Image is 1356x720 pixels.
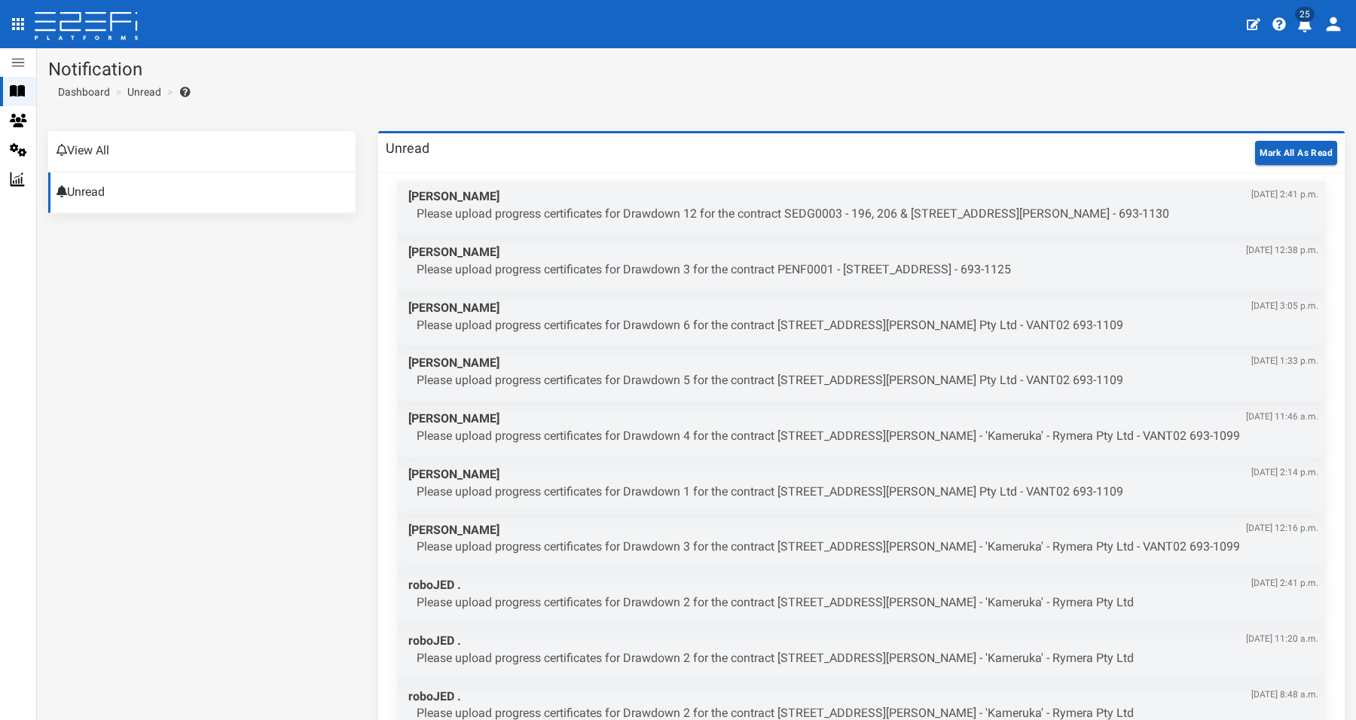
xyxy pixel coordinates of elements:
[1255,145,1337,159] a: Mark All As Read
[1251,355,1318,368] span: [DATE] 1:33 p.m.
[1246,633,1318,645] span: [DATE] 11:20 a.m.
[408,633,1318,650] span: roboJED .
[408,466,1318,484] span: [PERSON_NAME]
[417,484,1318,501] p: Please upload progress certificates for Drawdown 1 for the contract [STREET_ADDRESS][PERSON_NAME]...
[417,650,1318,667] p: Please upload progress certificates for Drawdown 2 for the contract [STREET_ADDRESS][PERSON_NAME]...
[408,188,1318,206] span: [PERSON_NAME]
[1246,410,1318,423] span: [DATE] 11:46 a.m.
[397,514,1326,570] a: [PERSON_NAME][DATE] 12:16 p.m. Please upload progress certificates for Drawdown 3 for the contrac...
[1251,688,1318,701] span: [DATE] 8:48 a.m.
[408,522,1318,539] span: [PERSON_NAME]
[397,181,1326,236] a: [PERSON_NAME][DATE] 2:41 p.m. Please upload progress certificates for Drawdown 12 for the contrac...
[417,317,1318,334] p: Please upload progress certificates for Drawdown 6 for the contract [STREET_ADDRESS][PERSON_NAME]...
[397,347,1326,403] a: [PERSON_NAME][DATE] 1:33 p.m. Please upload progress certificates for Drawdown 5 for the contract...
[1251,300,1318,313] span: [DATE] 3:05 p.m.
[397,459,1326,514] a: [PERSON_NAME][DATE] 2:14 p.m. Please upload progress certificates for Drawdown 1 for the contract...
[397,569,1326,625] a: roboJED .[DATE] 2:41 p.m. Please upload progress certificates for Drawdown 2 for the contract [ST...
[417,428,1318,445] p: Please upload progress certificates for Drawdown 4 for the contract [STREET_ADDRESS][PERSON_NAME]...
[48,59,1345,79] h1: Notification
[48,172,356,213] a: Unread
[408,355,1318,372] span: [PERSON_NAME]
[417,594,1318,612] p: Please upload progress certificates for Drawdown 2 for the contract [STREET_ADDRESS][PERSON_NAME]...
[397,625,1326,681] a: roboJED .[DATE] 11:20 a.m. Please upload progress certificates for Drawdown 2 for the contract [S...
[408,244,1318,261] span: [PERSON_NAME]
[397,236,1326,292] a: [PERSON_NAME][DATE] 12:38 p.m. Please upload progress certificates for Drawdown 3 for the contrac...
[1251,577,1318,590] span: [DATE] 2:41 p.m.
[52,84,110,99] a: Dashboard
[408,688,1318,706] span: roboJED .
[408,577,1318,594] span: roboJED .
[127,84,161,99] a: Unread
[1251,188,1318,201] span: [DATE] 2:41 p.m.
[1246,244,1318,257] span: [DATE] 12:38 p.m.
[386,142,429,155] h3: Unread
[48,131,356,172] a: View All
[397,403,1326,459] a: [PERSON_NAME][DATE] 11:46 a.m. Please upload progress certificates for Drawdown 4 for the contrac...
[1246,522,1318,535] span: [DATE] 12:16 p.m.
[417,261,1318,279] p: Please upload progress certificates for Drawdown 3 for the contract PENF0001 - [STREET_ADDRESS] -...
[417,538,1318,556] p: Please upload progress certificates for Drawdown 3 for the contract [STREET_ADDRESS][PERSON_NAME]...
[417,206,1318,223] p: Please upload progress certificates for Drawdown 12 for the contract SEDG0003 - 196, 206 & [STREE...
[1251,466,1318,479] span: [DATE] 2:14 p.m.
[52,86,110,98] span: Dashboard
[1255,141,1337,165] button: Mark All As Read
[397,292,1326,348] a: [PERSON_NAME][DATE] 3:05 p.m. Please upload progress certificates for Drawdown 6 for the contract...
[408,410,1318,428] span: [PERSON_NAME]
[408,300,1318,317] span: [PERSON_NAME]
[417,372,1318,389] p: Please upload progress certificates for Drawdown 5 for the contract [STREET_ADDRESS][PERSON_NAME]...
